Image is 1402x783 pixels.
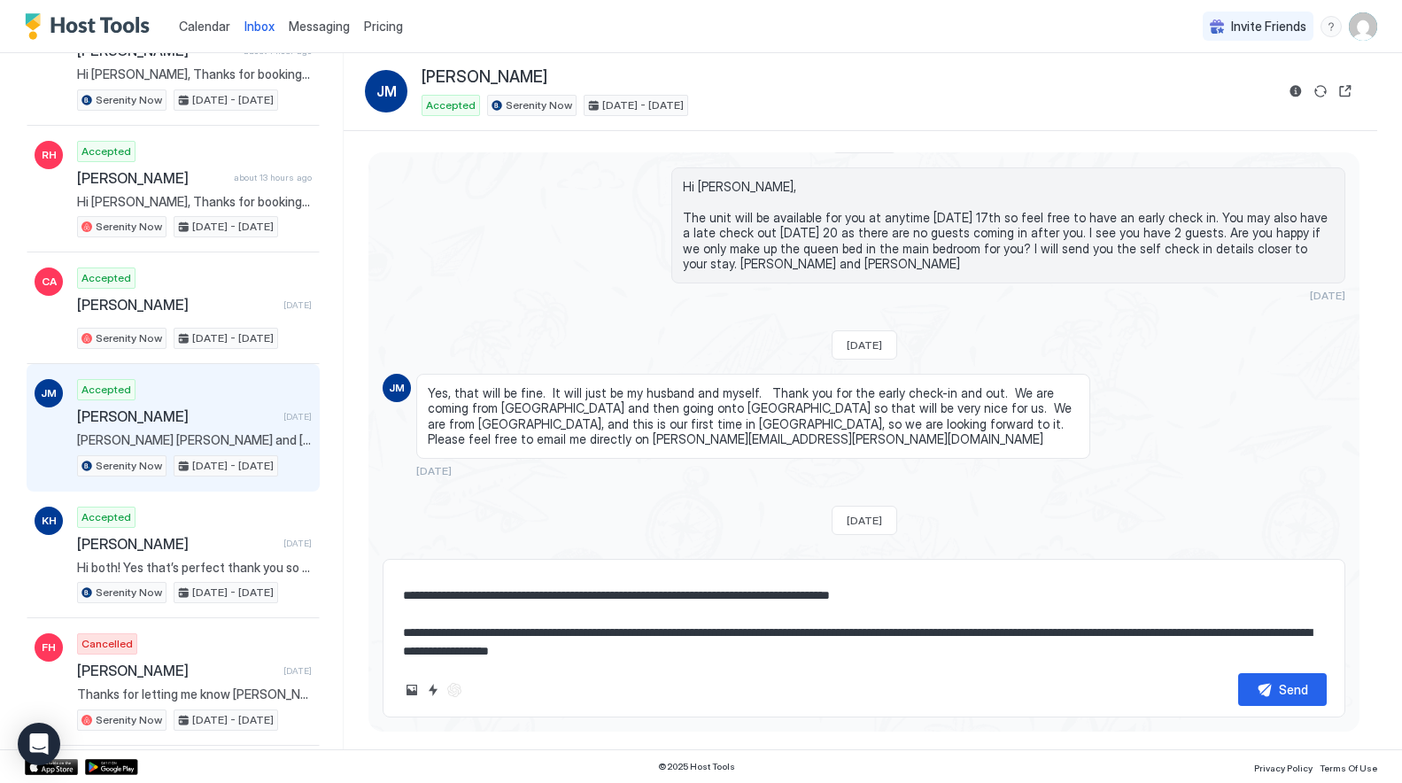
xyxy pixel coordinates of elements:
div: User profile [1349,12,1377,41]
button: Send [1238,673,1327,706]
span: [DATE] - [DATE] [192,458,274,474]
span: Serenity Now [96,92,162,108]
a: Terms Of Use [1320,757,1377,776]
span: [DATE] [283,665,312,677]
span: [DATE] - [DATE] [192,219,274,235]
span: JM [41,385,57,401]
span: Serenity Now [96,712,162,728]
span: [DATE] - [DATE] [192,330,274,346]
span: FH [42,640,56,655]
span: Serenity Now [96,330,162,346]
span: Messaging [289,19,350,34]
span: [PERSON_NAME] [422,67,547,88]
span: [PERSON_NAME] [77,407,276,425]
span: [DATE] [283,299,312,311]
span: [PERSON_NAME] [77,169,227,187]
span: [DATE] - [DATE] [192,712,274,728]
span: Serenity Now [96,458,162,474]
span: [DATE] - [DATE] [192,92,274,108]
span: [DATE] [416,464,452,477]
span: Accepted [81,509,131,525]
span: Accepted [81,270,131,286]
span: JM [376,81,397,102]
span: Yes, that will be fine. It will just be my husband and myself. Thank you for the early check-in a... [428,385,1079,447]
button: Open reservation [1335,81,1356,102]
span: Hi [PERSON_NAME], The unit will be available for you at anytime [DATE] 17th so feel free to have ... [683,179,1334,272]
a: Privacy Policy [1254,757,1313,776]
span: Serenity Now [96,585,162,601]
a: Inbox [244,17,275,35]
span: [DATE] [847,338,882,352]
span: Accepted [81,382,131,398]
a: Host Tools Logo [25,13,158,40]
span: [PERSON_NAME] [77,535,276,553]
span: [DATE] - [DATE] [192,585,274,601]
a: App Store [25,759,78,775]
span: Thanks for letting me know [PERSON_NAME]. Book in with us again sometime. [PERSON_NAME] and [PERS... [77,686,312,702]
span: Calendar [179,19,230,34]
a: Messaging [289,17,350,35]
span: Invite Friends [1231,19,1306,35]
span: RH [42,147,57,163]
span: Hi [PERSON_NAME], Thanks for booking with us at 'Serenity Now'. We look forward to hosting you. W... [77,66,312,82]
button: Sync reservation [1310,81,1331,102]
button: Quick reply [422,679,444,701]
a: Calendar [179,17,230,35]
span: [DATE] [283,538,312,549]
span: © 2025 Host Tools [658,761,735,772]
span: Inbox [244,19,275,34]
span: [DATE] [847,514,882,527]
div: menu [1321,16,1342,37]
span: [PERSON_NAME] [77,662,276,679]
span: [DATE] [1310,289,1345,302]
span: JM [389,380,405,396]
a: Google Play Store [85,759,138,775]
span: Pricing [364,19,403,35]
span: KH [42,513,57,529]
span: Accepted [81,143,131,159]
span: Serenity Now [96,219,162,235]
span: about 13 hours ago [234,172,312,183]
div: Send [1279,680,1308,699]
span: [DATE] [283,411,312,423]
span: Serenity Now [506,97,572,113]
span: Hi [PERSON_NAME], Thanks for booking with us at 'Serenity Now'. We look forward to hosting you. W... [77,194,312,210]
div: Open Intercom Messenger [18,723,60,765]
span: [PERSON_NAME] [77,296,276,314]
span: Hi both! Yes that’s perfect thank you so much ☺️ [77,560,312,576]
span: [DATE] - [DATE] [602,97,684,113]
span: [PERSON_NAME] [PERSON_NAME] and [PERSON_NAME] are looking forward to having you stay at 'Serenity... [77,432,312,448]
span: Terms Of Use [1320,763,1377,773]
span: Privacy Policy [1254,763,1313,773]
button: Reservation information [1285,81,1306,102]
span: Cancelled [81,636,133,652]
span: CA [42,274,57,290]
button: Upload image [401,679,422,701]
span: Accepted [426,97,476,113]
